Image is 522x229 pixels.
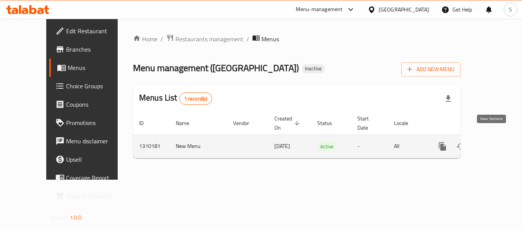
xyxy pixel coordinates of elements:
[274,114,302,132] span: Created On
[70,213,82,223] span: 1.0.0
[179,93,212,105] div: Total records count
[176,119,199,128] span: Name
[49,169,133,187] a: Coverage Report
[388,135,427,158] td: All
[49,150,133,169] a: Upsell
[49,114,133,132] a: Promotions
[427,112,513,135] th: Actions
[166,34,243,44] a: Restaurants management
[49,77,133,95] a: Choice Groups
[302,64,325,73] div: Inactive
[133,34,157,44] a: Home
[66,118,127,127] span: Promotions
[66,155,127,164] span: Upsell
[407,65,454,74] span: Add New Menu
[49,22,133,40] a: Edit Restaurant
[139,92,212,105] h2: Menus List
[49,58,133,77] a: Menus
[49,132,133,150] a: Menu disclaimer
[175,34,243,44] span: Restaurants management
[160,34,163,44] li: /
[139,119,154,128] span: ID
[401,62,460,76] button: Add New Menu
[261,34,279,44] span: Menus
[379,5,429,14] div: [GEOGRAPHIC_DATA]
[66,100,127,109] span: Coupons
[274,141,290,151] span: [DATE]
[317,119,342,128] span: Status
[49,187,133,205] a: Grocery Checklist
[68,63,127,72] span: Menus
[439,89,457,108] div: Export file
[133,34,460,44] nav: breadcrumb
[317,142,337,151] span: Active
[66,136,127,146] span: Menu disclaimer
[66,45,127,54] span: Branches
[50,213,69,223] span: Version:
[357,114,379,132] span: Start Date
[302,65,325,72] span: Inactive
[246,34,249,44] li: /
[49,95,133,114] a: Coupons
[133,59,299,76] span: Menu management ( [GEOGRAPHIC_DATA] )
[233,119,259,128] span: Vendor
[394,119,418,128] span: Locale
[351,135,388,158] td: -
[133,135,170,158] td: 1310181
[433,137,452,156] button: more
[180,95,212,102] span: 1 record(s)
[66,173,127,182] span: Coverage Report
[452,137,470,156] button: Change Status
[170,135,227,158] td: New Menu
[509,5,512,14] span: S
[66,192,127,201] span: Grocery Checklist
[66,26,127,36] span: Edit Restaurant
[133,112,513,158] table: enhanced table
[66,81,127,91] span: Choice Groups
[296,5,343,14] div: Menu-management
[49,40,133,58] a: Branches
